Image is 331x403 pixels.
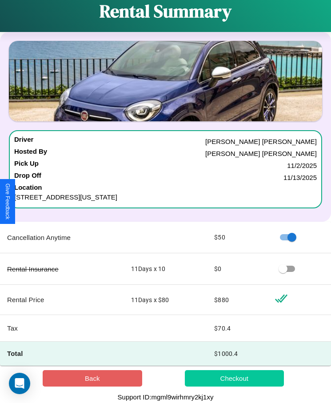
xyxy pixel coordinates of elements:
[287,160,317,172] p: 11 / 2 / 2025
[7,231,117,243] p: Cancellation Anytime
[205,148,317,160] p: [PERSON_NAME] [PERSON_NAME]
[207,315,267,342] td: $ 70.4
[205,136,317,148] p: [PERSON_NAME] [PERSON_NAME]
[14,160,39,172] h4: Pick Up
[9,373,30,394] div: Open Intercom Messenger
[207,253,267,285] td: $ 0
[207,342,267,366] td: $ 1000.4
[7,294,117,306] p: Rental Price
[14,184,317,191] h4: Location
[14,191,317,203] p: [STREET_ADDRESS][US_STATE]
[185,370,284,387] button: Checkout
[207,222,267,253] td: $ 50
[7,263,117,275] p: Rental Insurance
[14,136,33,148] h4: Driver
[7,322,117,334] p: Tax
[118,391,214,403] p: Support ID: mgml9wirhmry2kj1xy
[283,172,317,184] p: 11 / 13 / 2025
[124,253,207,285] td: 11 Days x 10
[124,285,207,315] td: 11 Days x $ 80
[4,184,11,219] div: Give Feedback
[7,349,117,358] h4: Total
[207,285,267,315] td: $ 880
[14,148,47,160] h4: Hosted By
[43,370,142,387] button: Back
[14,172,41,184] h4: Drop Off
